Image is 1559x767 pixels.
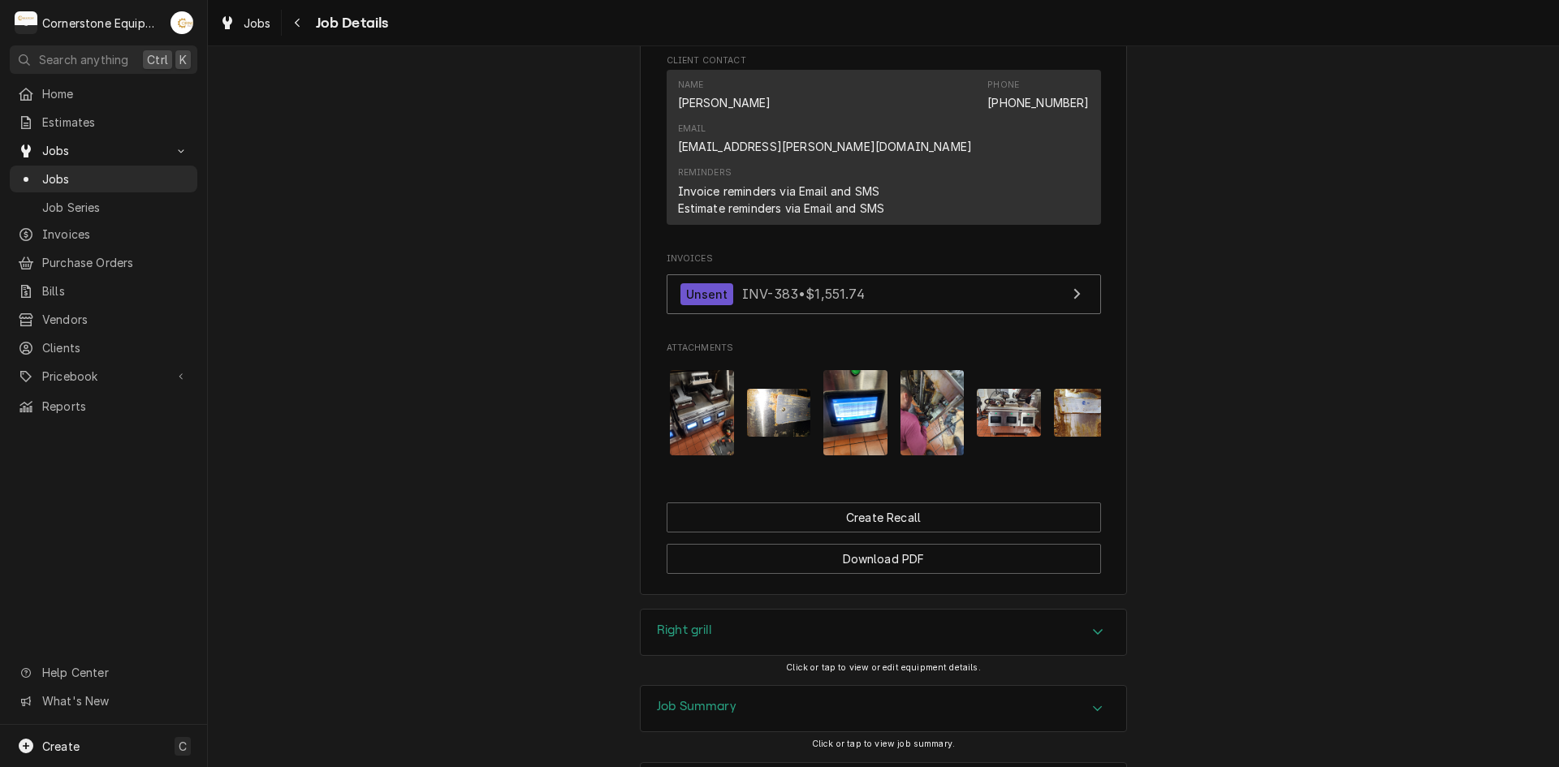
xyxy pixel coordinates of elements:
[10,194,197,221] a: Job Series
[678,79,704,92] div: Name
[900,370,965,455] img: 68YL6BtDR3SIJCNEm62s
[42,170,189,187] span: Jobs
[678,166,885,216] div: Reminders
[42,398,189,415] span: Reports
[42,226,189,243] span: Invoices
[812,739,955,749] span: Click or tap to view job summary.
[10,45,197,74] button: Search anythingCtrlK
[42,664,188,681] span: Help Center
[667,342,1101,468] div: Attachments
[667,544,1101,574] button: Download PDF
[786,662,981,673] span: Click or tap to view or edit equipment details.
[678,200,885,217] div: Estimate reminders via Email and SMS
[641,610,1126,655] div: Accordion Header
[680,283,734,305] div: Unsent
[667,70,1101,232] div: Client Contact List
[823,370,887,455] img: TmBgKV5vRwi6FcOlVY6T
[42,368,165,385] span: Pricebook
[171,11,193,34] div: Andrew Buigues's Avatar
[667,502,1101,574] div: Button Group
[667,70,1101,225] div: Contact
[657,699,736,714] h3: Job Summary
[244,15,271,32] span: Jobs
[42,311,189,328] span: Vendors
[678,166,732,179] div: Reminders
[42,15,162,32] div: Cornerstone Equipment Repair, LLC
[42,339,189,356] span: Clients
[678,94,771,111] div: [PERSON_NAME]
[641,610,1126,655] button: Accordion Details Expand Trigger
[678,123,706,136] div: Email
[10,137,197,164] a: Go to Jobs
[10,687,197,714] a: Go to What's New
[667,532,1101,574] div: Button Group Row
[657,623,711,638] h3: Right grill
[670,370,734,455] img: vj2VjOSATbmzLtlfgFYp
[42,114,189,131] span: Estimates
[667,252,1101,265] span: Invoices
[213,10,278,37] a: Jobs
[42,199,189,216] span: Job Series
[179,51,187,68] span: K
[977,389,1041,437] img: Um6MGNNTQ0SNDUjOtBJf
[667,54,1101,232] div: Client Contact
[678,123,973,155] div: Email
[667,502,1101,532] div: Button Group Row
[10,659,197,686] a: Go to Help Center
[641,686,1126,731] div: Accordion Header
[640,685,1127,732] div: Job Summary
[678,183,880,200] div: Invoice reminders via Email and SMS
[311,12,389,34] span: Job Details
[10,109,197,136] a: Estimates
[10,306,197,333] a: Vendors
[667,502,1101,532] button: Create Recall
[15,11,37,34] div: Cornerstone Equipment Repair, LLC's Avatar
[742,286,865,302] span: INV-383 • $1,551.74
[42,692,188,709] span: What's New
[10,80,197,107] a: Home
[171,11,193,34] div: AB
[10,334,197,361] a: Clients
[1054,389,1118,437] img: NCMH5AtqSHqD7gtH3ex3
[10,278,197,304] a: Bills
[10,166,197,192] a: Jobs
[39,51,128,68] span: Search anything
[678,79,771,111] div: Name
[42,142,165,159] span: Jobs
[42,254,189,271] span: Purchase Orders
[285,10,311,36] button: Navigate back
[640,609,1127,656] div: Right grill
[10,393,197,420] a: Reports
[10,363,197,390] a: Go to Pricebook
[15,11,37,34] div: C
[987,79,1089,111] div: Phone
[179,738,187,755] span: C
[667,54,1101,67] span: Client Contact
[987,79,1019,92] div: Phone
[42,282,189,299] span: Bills
[10,249,197,276] a: Purchase Orders
[747,389,811,437] img: ILO6A0S1TMSY0NxcVhij
[641,686,1126,731] button: Accordion Details Expand Trigger
[10,221,197,248] a: Invoices
[678,140,973,153] a: [EMAIL_ADDRESS][PERSON_NAME][DOMAIN_NAME]
[147,51,168,68] span: Ctrl
[42,85,189,102] span: Home
[987,96,1089,110] a: [PHONE_NUMBER]
[667,358,1101,469] span: Attachments
[667,274,1101,314] a: View Invoice
[667,342,1101,355] span: Attachments
[42,739,80,753] span: Create
[667,252,1101,322] div: Invoices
